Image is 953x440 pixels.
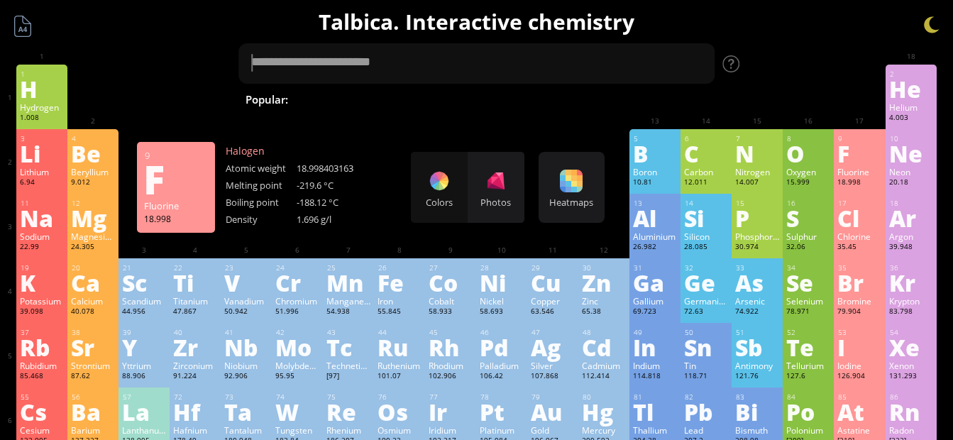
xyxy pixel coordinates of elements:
[633,231,677,242] div: Aluminium
[531,307,575,318] div: 63.546
[531,336,575,358] div: Ag
[496,91,546,108] span: H SO
[531,328,575,337] div: 47
[20,77,64,100] div: H
[684,207,728,229] div: Si
[122,271,166,294] div: Sc
[468,196,524,209] div: Photos
[275,371,319,383] div: 95.95
[531,400,575,423] div: Au
[480,295,524,307] div: Nickel
[122,295,166,307] div: Scandium
[735,336,779,358] div: Sb
[224,271,268,294] div: V
[633,177,677,189] div: 10.81
[582,360,626,371] div: Cadmium
[582,295,626,307] div: Zinc
[429,263,473,273] div: 27
[633,207,677,229] div: Al
[468,99,473,109] sub: 2
[633,400,677,423] div: Tl
[20,113,64,124] div: 1.008
[735,400,779,423] div: Bi
[326,400,370,423] div: Re
[72,328,115,337] div: 38
[633,166,677,177] div: Boron
[122,360,166,371] div: Yttrium
[145,149,208,162] div: 9
[224,371,268,383] div: 92.906
[684,231,728,242] div: Silicon
[71,295,115,307] div: Calcium
[633,336,677,358] div: In
[890,70,933,79] div: 2
[21,392,64,402] div: 55
[276,263,319,273] div: 24
[72,134,115,143] div: 4
[684,142,728,165] div: C
[225,263,268,273] div: 23
[736,392,779,402] div: 83
[71,360,115,371] div: Strontium
[226,162,297,175] div: Atomic weight
[735,271,779,294] div: As
[736,328,779,337] div: 51
[327,328,370,337] div: 43
[378,271,422,294] div: Fe
[20,360,64,371] div: Rubidium
[173,400,217,423] div: Hf
[123,263,166,273] div: 21
[378,328,422,337] div: 44
[71,271,115,294] div: Ca
[838,134,881,143] div: 9
[889,166,933,177] div: Neon
[583,263,626,273] div: 30
[735,371,779,383] div: 121.76
[480,424,524,436] div: Platinum
[71,142,115,165] div: Be
[787,328,830,337] div: 52
[20,271,64,294] div: K
[685,328,728,337] div: 50
[122,424,166,436] div: Lanthanum
[634,134,677,143] div: 5
[480,392,524,402] div: 78
[275,336,319,358] div: Mo
[889,371,933,383] div: 131.293
[480,328,524,337] div: 46
[20,101,64,113] div: Hydrogen
[838,199,881,208] div: 17
[582,307,626,318] div: 65.38
[787,392,830,402] div: 84
[837,371,881,383] div: 126.904
[735,166,779,177] div: Nitrogen
[582,400,626,423] div: Hg
[20,166,64,177] div: Lithium
[786,336,830,358] div: Te
[837,360,881,371] div: Iodine
[685,134,728,143] div: 6
[542,196,601,209] div: Heatmaps
[890,392,933,402] div: 86
[275,424,319,436] div: Tungsten
[246,91,299,110] div: Popular:
[531,392,575,402] div: 79
[224,295,268,307] div: Vanadium
[144,199,208,212] div: Fluorine
[21,134,64,143] div: 3
[736,263,779,273] div: 33
[378,360,422,371] div: Ruthenium
[224,400,268,423] div: Ta
[889,101,933,113] div: Helium
[327,392,370,402] div: 75
[633,142,677,165] div: B
[685,392,728,402] div: 82
[889,424,933,436] div: Radon
[583,392,626,402] div: 80
[837,142,881,165] div: F
[224,360,268,371] div: Niobium
[634,199,677,208] div: 13
[889,207,933,229] div: Ar
[173,295,217,307] div: Titanium
[634,263,677,273] div: 31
